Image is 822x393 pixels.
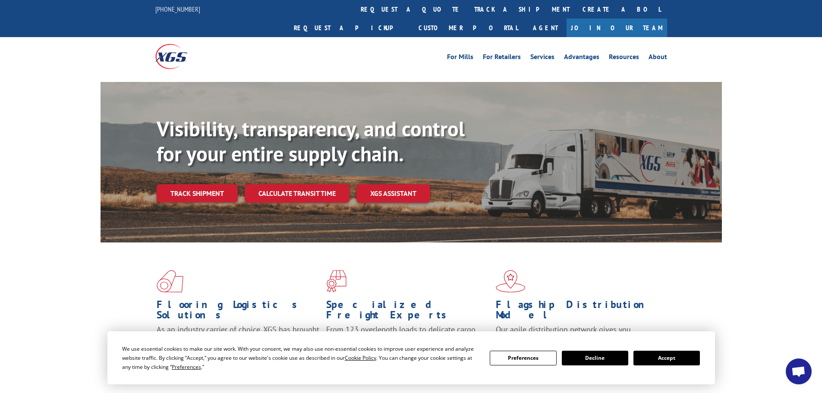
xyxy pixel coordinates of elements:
[157,270,183,292] img: xgs-icon-total-supply-chain-intelligence-red
[157,115,465,167] b: Visibility, transparency, and control for your entire supply chain.
[157,299,320,324] h1: Flooring Logistics Solutions
[786,358,812,384] div: Open chat
[524,19,567,37] a: Agent
[649,53,667,63] a: About
[412,19,524,37] a: Customer Portal
[157,184,238,202] a: Track shipment
[122,344,479,371] div: We use essential cookies to make our site work. With your consent, we may also use non-essential ...
[567,19,667,37] a: Join Our Team
[483,53,521,63] a: For Retailers
[345,354,376,362] span: Cookie Policy
[609,53,639,63] a: Resources
[562,351,628,365] button: Decline
[157,324,319,355] span: As an industry carrier of choice, XGS has brought innovation and dedication to flooring logistics...
[496,324,655,345] span: Our agile distribution network gives you nationwide inventory management on demand.
[326,299,489,324] h1: Specialized Freight Experts
[633,351,700,365] button: Accept
[490,351,556,365] button: Preferences
[447,53,473,63] a: For Mills
[172,363,201,371] span: Preferences
[155,5,200,13] a: [PHONE_NUMBER]
[356,184,430,203] a: XGS ASSISTANT
[564,53,599,63] a: Advantages
[107,331,715,384] div: Cookie Consent Prompt
[287,19,412,37] a: Request a pickup
[245,184,350,203] a: Calculate transit time
[496,270,526,292] img: xgs-icon-flagship-distribution-model-red
[326,324,489,363] p: From 123 overlength loads to delicate cargo, our experienced staff knows the best way to move you...
[530,53,554,63] a: Services
[326,270,346,292] img: xgs-icon-focused-on-flooring-red
[496,299,659,324] h1: Flagship Distribution Model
